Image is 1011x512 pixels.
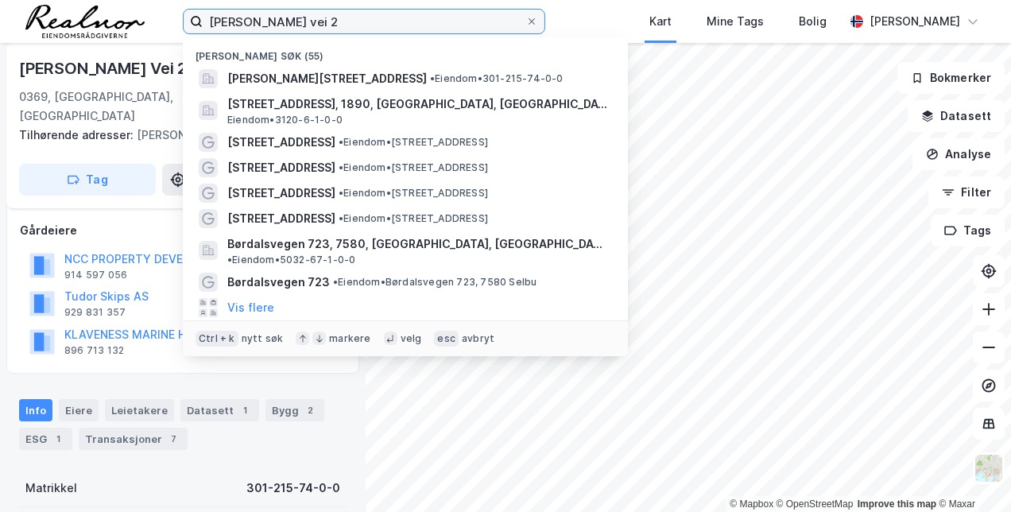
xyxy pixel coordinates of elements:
span: Børdalsvegen 723, 7580, [GEOGRAPHIC_DATA], [GEOGRAPHIC_DATA] [227,235,609,254]
button: Datasett [908,100,1005,132]
span: Eiendom • [STREET_ADDRESS] [339,187,488,200]
span: Eiendom • Børdalsvegen 723, 7580 Selbu [333,276,536,289]
div: Bygg [265,399,324,421]
div: 2 [302,402,318,418]
div: Transaksjoner [79,428,188,450]
button: Analyse [912,138,1005,170]
span: • [333,276,338,288]
span: Børdalsvegen 723 [227,273,330,292]
span: [STREET_ADDRESS] [227,184,335,203]
button: Vis flere [227,298,274,317]
div: 896 713 132 [64,344,124,357]
div: Kontrollprogram for chat [932,436,1011,512]
div: Kart [649,12,672,31]
span: Eiendom • 5032-67-1-0-0 [227,254,355,266]
span: [STREET_ADDRESS] [227,158,335,177]
div: ESG [19,428,72,450]
span: [PERSON_NAME][STREET_ADDRESS] [227,69,427,88]
button: Bokmerker [897,62,1005,94]
span: Eiendom • 301-215-74-0-0 [430,72,564,85]
div: 7 [165,431,181,447]
div: Info [19,399,52,421]
div: velg [401,332,422,345]
div: markere [329,332,370,345]
div: 914 597 056 [64,269,127,281]
div: Bolig [799,12,827,31]
button: Tags [931,215,1005,246]
input: Søk på adresse, matrikkel, gårdeiere, leietakere eller personer [203,10,525,33]
span: • [227,254,232,266]
div: 1 [50,431,66,447]
span: [STREET_ADDRESS] [227,133,335,152]
span: Eiendom • 3120-6-1-0-0 [227,114,343,126]
span: [STREET_ADDRESS] [227,209,335,228]
div: nytt søk [242,332,284,345]
div: [PERSON_NAME] Vei 4 [19,126,334,145]
div: esc [434,331,459,347]
div: [PERSON_NAME] Vei 2 [19,56,190,81]
div: Mine Tags [707,12,764,31]
span: • [339,187,343,199]
img: realnor-logo.934646d98de889bb5806.png [25,5,145,38]
div: Ctrl + k [196,331,238,347]
span: • [339,136,343,148]
a: Improve this map [858,498,936,510]
span: • [339,161,343,173]
div: 1 [237,402,253,418]
span: Eiendom • [STREET_ADDRESS] [339,161,488,174]
div: Leietakere [105,399,174,421]
iframe: Chat Widget [932,436,1011,512]
span: Eiendom • [STREET_ADDRESS] [339,212,488,225]
span: • [430,72,435,84]
span: [STREET_ADDRESS], 1890, [GEOGRAPHIC_DATA], [GEOGRAPHIC_DATA] [227,95,609,114]
span: Tilhørende adresser: [19,128,137,142]
div: Datasett [180,399,259,421]
div: 301-215-74-0-0 [246,479,340,498]
a: OpenStreetMap [777,498,854,510]
button: Tag [19,164,156,196]
button: Filter [928,176,1005,208]
div: 0369, [GEOGRAPHIC_DATA], [GEOGRAPHIC_DATA] [19,87,225,126]
div: [PERSON_NAME] søk (55) [183,37,628,66]
div: Eiere [59,399,99,421]
div: 929 831 357 [64,306,126,319]
span: Eiendom • [STREET_ADDRESS] [339,136,488,149]
div: Matrikkel [25,479,77,498]
span: • [339,212,343,224]
div: Gårdeiere [20,221,346,240]
div: [PERSON_NAME] [870,12,960,31]
a: Mapbox [730,498,773,510]
div: avbryt [462,332,494,345]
